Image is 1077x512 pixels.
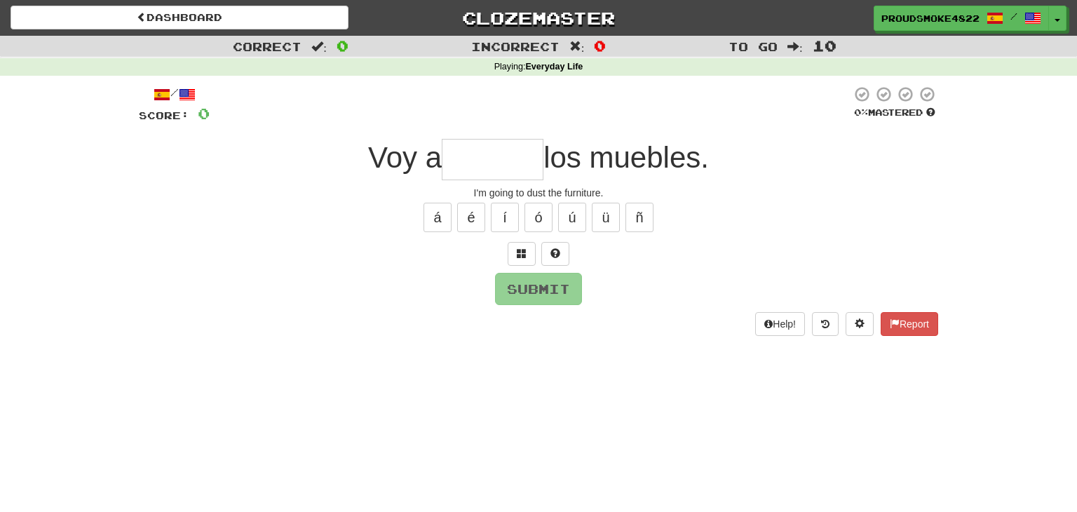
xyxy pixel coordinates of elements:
a: ProudSmoke4822 / [874,6,1049,31]
span: : [787,41,803,53]
button: Switch sentence to multiple choice alt+p [508,242,536,266]
a: Clozemaster [370,6,707,30]
button: Submit [495,273,582,305]
span: 0 % [854,107,868,118]
div: Mastered [851,107,938,119]
button: Round history (alt+y) [812,312,839,336]
span: 0 [337,37,348,54]
span: 0 [594,37,606,54]
button: ú [558,203,586,232]
button: í [491,203,519,232]
span: : [311,41,327,53]
span: To go [729,39,778,53]
span: los muebles. [543,141,709,174]
span: Correct [233,39,302,53]
div: I'm going to dust the furniture. [139,186,938,200]
button: ó [524,203,553,232]
button: ñ [625,203,653,232]
a: Dashboard [11,6,348,29]
button: á [424,203,452,232]
span: : [569,41,585,53]
span: Score: [139,109,189,121]
span: ProudSmoke4822 [881,12,980,25]
button: Report [881,312,938,336]
span: Voy a [368,141,442,174]
div: / [139,86,210,103]
button: ü [592,203,620,232]
button: Help! [755,312,805,336]
span: / [1010,11,1017,21]
span: Incorrect [471,39,560,53]
button: Single letter hint - you only get 1 per sentence and score half the points! alt+h [541,242,569,266]
strong: Everyday Life [525,62,583,72]
span: 10 [813,37,836,54]
button: é [457,203,485,232]
span: 0 [198,105,210,122]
